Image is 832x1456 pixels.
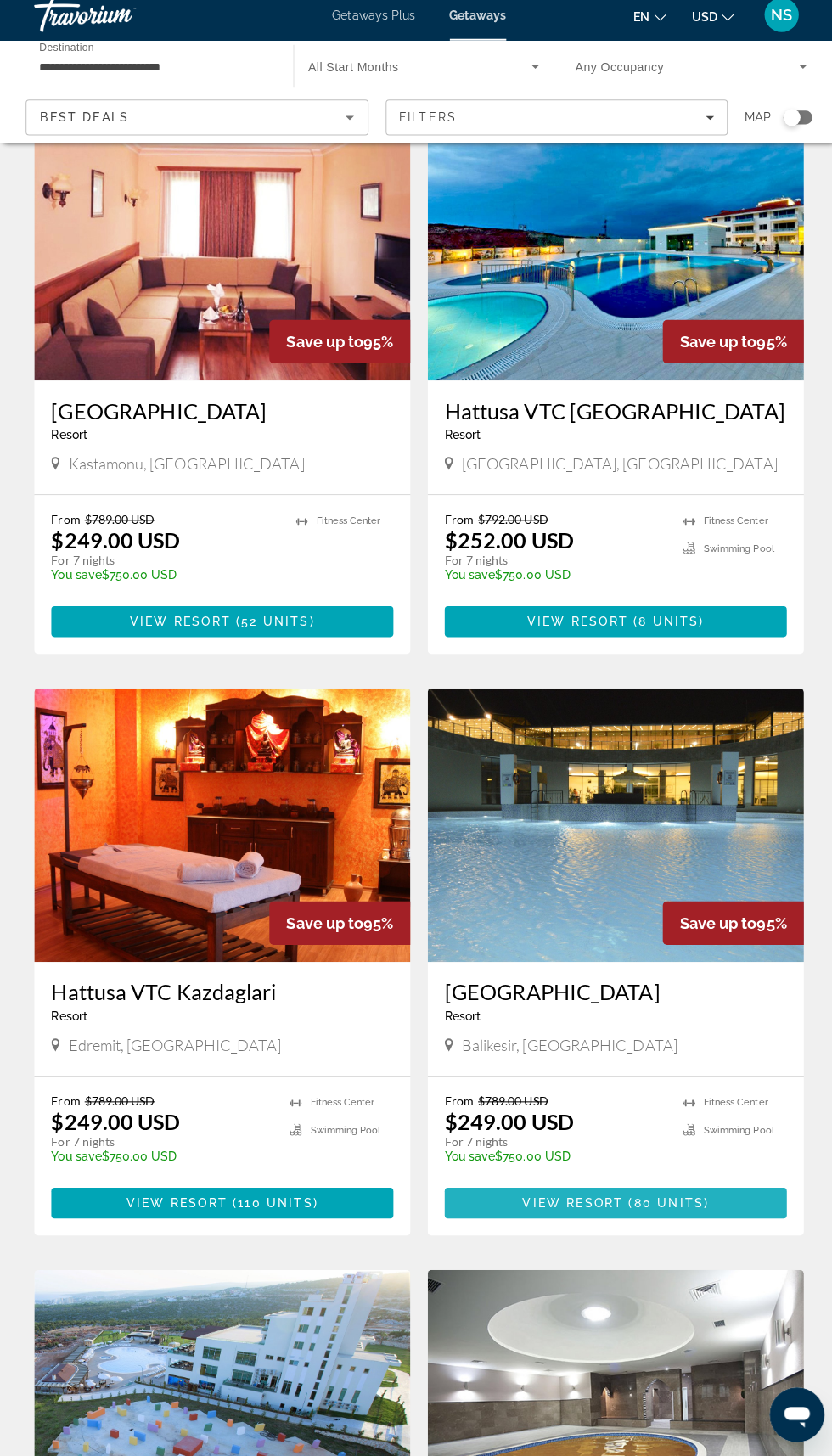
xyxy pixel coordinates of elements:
[699,1100,762,1111] span: Fitness Center
[314,523,378,534] span: Fitness Center
[383,110,723,145] button: Filters
[441,534,570,559] p: $252.00 USD
[267,329,408,372] div: 95%
[629,1199,699,1212] span: 80 units
[675,341,751,359] span: Save up to
[51,1013,87,1026] span: Resort
[441,1111,570,1137] p: $249.00 USD
[51,1152,101,1166] span: You save
[441,559,661,575] p: For 7 nights
[51,575,277,588] p: $750.00 USD
[447,19,503,32] a: Getaways
[699,1127,768,1138] span: Swimming Pool
[396,121,454,134] span: Filters
[34,694,408,966] img: Hattusa VTC Kazdaglari
[629,20,645,34] span: en
[51,613,391,644] button: View Resort(52 units)
[284,919,361,936] span: Save up to
[51,436,87,449] span: Resort
[39,67,269,87] input: Select destination
[34,117,408,389] img: Ilgaz Mountain Resort
[330,19,413,32] a: Getaways Plus
[699,550,768,561] span: Swimming Pool
[84,1097,154,1111] span: $789.00 USD
[51,575,101,588] span: You save
[308,1127,378,1138] span: Swimming Pool
[441,575,661,588] p: $750.00 USD
[51,983,391,1009] a: Hattusa VTC Kazdaglari
[629,14,661,39] button: Change language
[675,919,751,936] span: Save up to
[739,115,765,139] span: Map
[229,621,312,635] span: ( )
[236,1199,311,1212] span: 110 units
[126,1199,226,1212] span: View Resort
[766,17,787,34] span: NS
[441,1190,781,1221] button: View Resort(80 units)
[441,1152,492,1166] span: You save
[699,523,762,534] span: Fitness Center
[764,1388,818,1442] iframe: Кнопка запуска окна обмена сообщениями
[458,1039,672,1058] span: Balikesir, [GEOGRAPHIC_DATA]
[51,534,179,559] p: $249.00 USD
[129,621,229,635] span: View Resort
[284,341,361,359] span: Save up to
[267,906,408,949] div: 95%
[441,406,781,431] a: Hattusa VTC [GEOGRAPHIC_DATA]
[634,621,694,635] span: 8 units
[519,1199,619,1212] span: View Resort
[441,1152,661,1166] p: $750.00 USD
[441,613,781,644] button: View Resort(8 units)
[34,3,204,48] a: Travorium
[754,8,798,43] button: User Menu
[441,575,492,588] span: You save
[226,1199,316,1212] span: ( )
[523,621,623,635] span: View Resort
[306,70,396,84] span: All Start Months
[658,329,798,372] div: 95%
[51,1097,80,1111] span: From
[475,520,544,534] span: $792.00 USD
[424,117,798,389] img: Hattusa VTC Ankara
[687,14,728,39] button: Change currency
[40,121,128,134] span: Best Deals
[308,1100,372,1111] span: Fitness Center
[658,906,798,949] div: 95%
[571,70,660,84] span: Any Occupancy
[441,1097,470,1111] span: From
[441,1137,661,1152] p: For 7 nights
[68,1039,279,1058] span: Edremit, [GEOGRAPHIC_DATA]
[51,520,80,534] span: From
[51,1152,271,1166] p: $750.00 USD
[424,694,798,966] img: Laguna Termal Resort and Spa
[51,1137,271,1152] p: For 7 nights
[458,462,772,481] span: [GEOGRAPHIC_DATA], [GEOGRAPHIC_DATA]
[51,559,277,575] p: For 7 nights
[84,520,154,534] span: $789.00 USD
[441,983,781,1009] a: [GEOGRAPHIC_DATA]
[441,520,470,534] span: From
[619,1199,704,1212] span: ( )
[39,52,93,63] span: Destination
[687,20,712,34] span: USD
[441,436,477,449] span: Resort
[51,1111,179,1137] p: $249.00 USD
[51,1190,391,1221] button: View Resort(110 units)
[51,406,391,431] h3: [GEOGRAPHIC_DATA]
[239,621,307,635] span: 52 units
[40,117,351,138] mat-select: Sort by
[624,621,700,635] span: ( )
